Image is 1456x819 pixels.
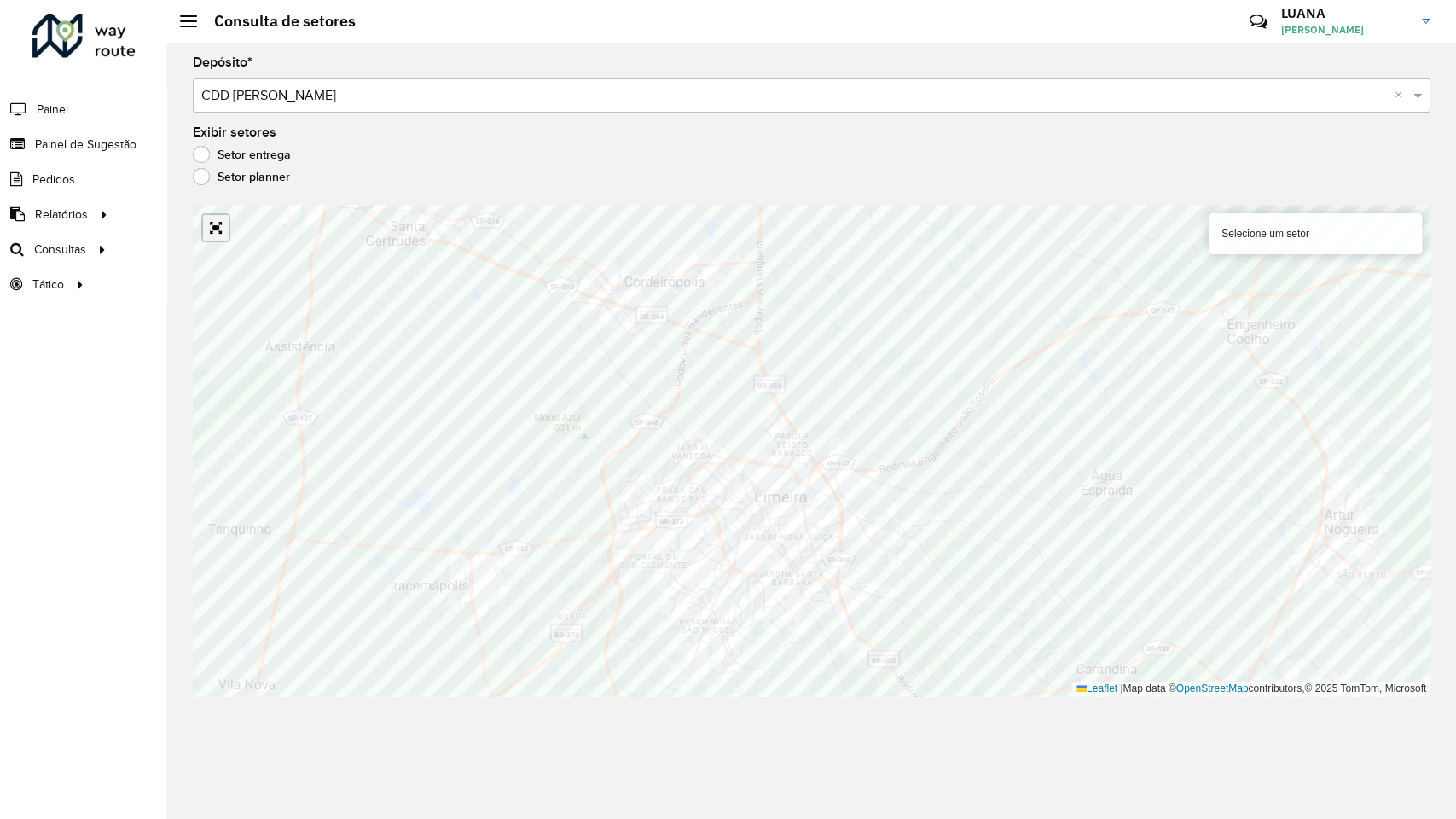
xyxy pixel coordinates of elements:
span: Clear all [1395,85,1409,106]
span: Painel de Sugestão [35,136,136,154]
span: Consultas [34,241,86,258]
div: Map data © contributors,© 2025 TomTom, Microsoft [1072,682,1430,696]
label: Exibir setores [193,122,276,142]
span: Tático [32,276,64,293]
span: [PERSON_NAME] [1281,22,1409,38]
label: Depósito [193,52,252,73]
span: Painel [37,101,68,119]
span: | [1120,682,1122,694]
h3: LUANA [1281,5,1409,21]
a: Contato Rápido [1240,3,1277,40]
a: OpenStreetMap [1176,682,1249,694]
label: Setor entrega [193,146,291,163]
label: Setor planner [193,168,290,185]
h2: Consulta de setores [197,12,356,31]
span: Relatórios [35,206,88,224]
a: Leaflet [1076,682,1117,694]
div: Selecione um setor [1209,213,1422,254]
span: Pedidos [32,171,75,189]
a: Abrir mapa em tela cheia [203,215,229,241]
